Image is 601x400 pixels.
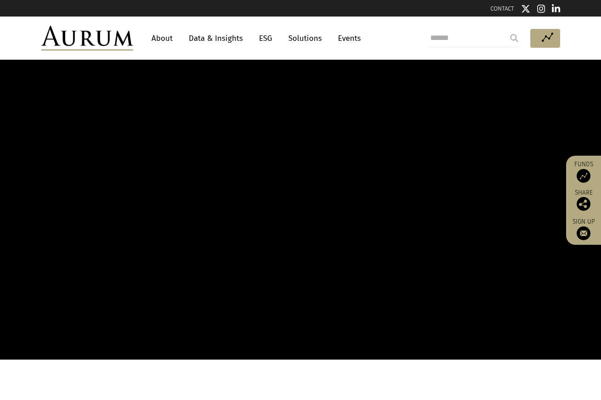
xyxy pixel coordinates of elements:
[571,160,596,183] a: Funds
[490,5,514,12] a: CONTACT
[537,4,545,13] img: Instagram icon
[571,190,596,211] div: Share
[577,169,590,183] img: Access Funds
[147,30,177,47] a: About
[41,26,133,51] img: Aurum
[571,218,596,240] a: Sign up
[184,30,247,47] a: Data & Insights
[577,197,590,211] img: Share this post
[505,29,523,47] input: Submit
[577,226,590,240] img: Sign up to our newsletter
[552,4,560,13] img: Linkedin icon
[521,4,530,13] img: Twitter icon
[254,30,277,47] a: ESG
[333,30,361,47] a: Events
[284,30,326,47] a: Solutions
